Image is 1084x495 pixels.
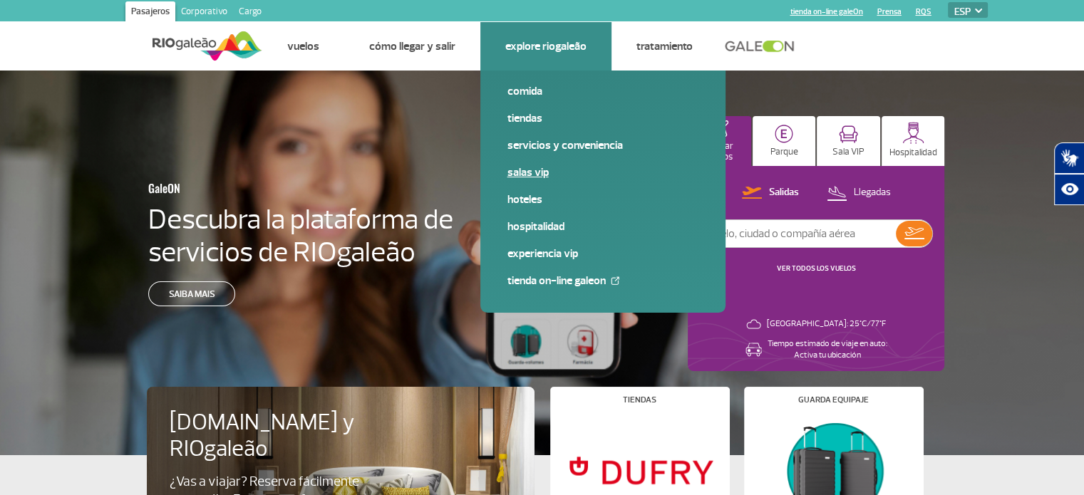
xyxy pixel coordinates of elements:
a: Tratamiento [636,39,693,53]
a: Corporativo [175,1,233,24]
a: Cómo llegar y salir [369,39,455,53]
p: [GEOGRAPHIC_DATA]: 25°C/77°F [767,318,886,330]
p: Llegadas [854,186,891,199]
p: Salidas [769,186,799,199]
a: Comida [507,83,698,99]
h4: Tiendas [623,396,656,404]
button: Llegadas [822,184,895,202]
a: Salas VIP [507,165,698,180]
h4: Guarda equipaje [798,396,869,404]
img: hospitality.svg [902,122,924,144]
button: Abrir tradutor de língua de sinais. [1054,142,1084,174]
a: Servicios y Conveniencia [507,137,698,153]
a: tienda on-line galeOn [507,273,698,288]
h4: [DOMAIN_NAME] y RIOgaleão [170,410,396,462]
h3: GaleON [148,173,386,203]
a: tienda on-line galeOn [790,7,863,16]
button: Parque [753,116,816,166]
a: RQS [916,7,931,16]
img: carParkingHome.svg [775,125,793,143]
button: Sala VIP [817,116,880,166]
p: Sala VIP [832,147,864,157]
a: Saiba mais [148,281,235,306]
button: VER TODOS LOS VUELOS [773,263,860,274]
button: Salidas [738,184,803,202]
a: Hoteles [507,192,698,207]
p: Parque [770,147,798,157]
a: Hospitalidad [507,219,698,234]
a: Explore RIOgaleão [505,39,587,53]
div: Plugin de acessibilidade da Hand Talk. [1054,142,1084,205]
img: External Link Icon [611,276,619,285]
a: Pasajeros [125,1,175,24]
p: Hospitalidad [889,147,937,158]
h4: Descubra la plataforma de servicios de RIOgaleão [148,203,456,269]
a: Tiendas [507,110,698,126]
a: VER TODOS LOS VUELOS [777,264,856,273]
a: Prensa [877,7,902,16]
a: Vuelos [287,39,319,53]
p: Tiempo estimado de viaje en auto: Activa tu ubicación [768,338,887,361]
img: vipRoom.svg [839,125,858,143]
a: Cargo [233,1,267,24]
input: Vuelo, ciudad o compañía aérea [700,220,896,247]
button: Abrir recursos assistivos. [1054,174,1084,205]
a: Experiencia VIP [507,246,698,261]
button: Hospitalidad [882,116,945,166]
